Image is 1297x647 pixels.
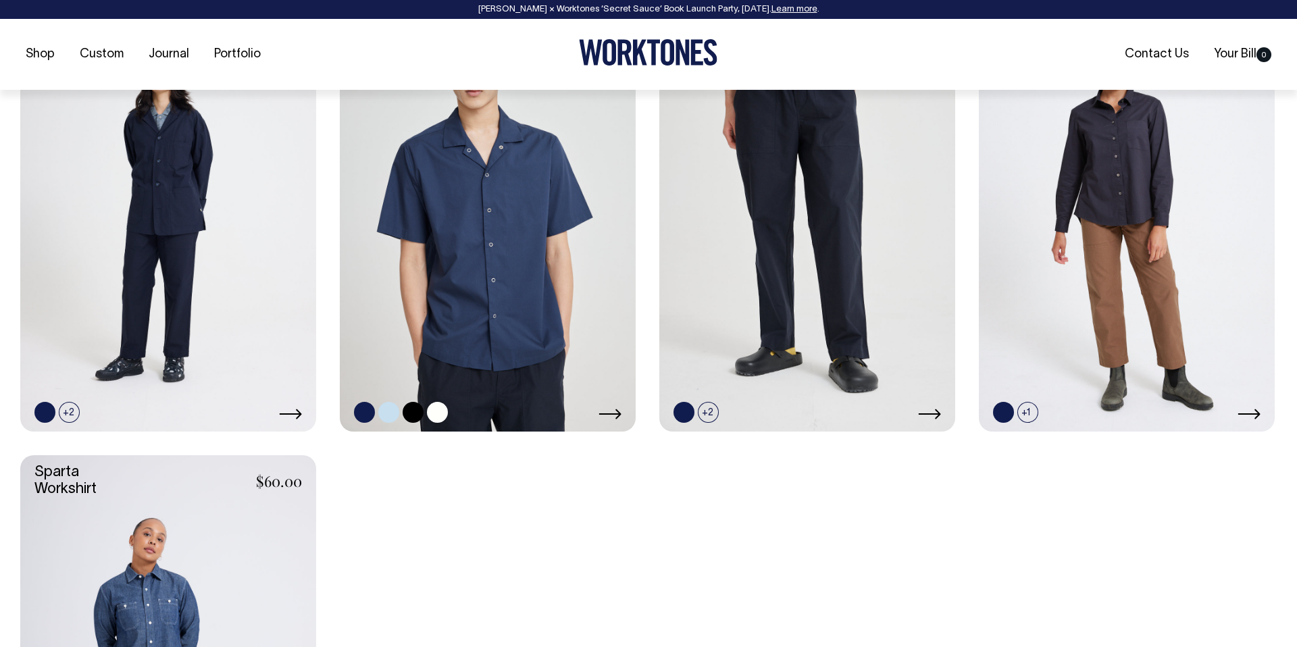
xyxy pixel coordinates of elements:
a: Contact Us [1119,43,1194,66]
a: Journal [143,43,195,66]
a: Your Bill0 [1209,43,1277,66]
a: Custom [74,43,129,66]
span: 0 [1256,47,1271,62]
a: Shop [20,43,60,66]
a: Portfolio [209,43,266,66]
div: [PERSON_NAME] × Worktones ‘Secret Sauce’ Book Launch Party, [DATE]. . [14,5,1283,14]
span: +1 [1017,402,1038,423]
span: +2 [698,402,719,423]
a: Learn more [771,5,817,14]
span: +2 [59,402,80,423]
